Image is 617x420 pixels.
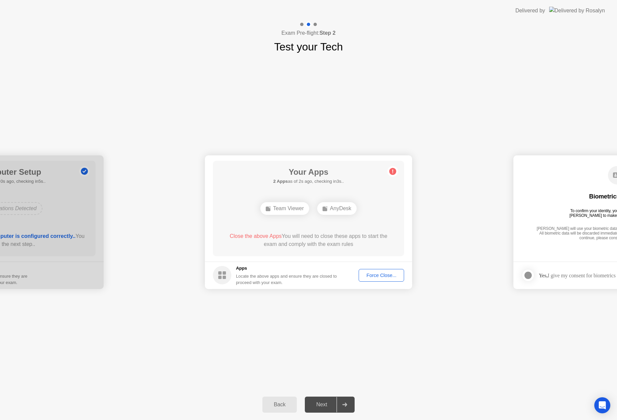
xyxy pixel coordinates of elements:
[273,179,288,184] b: 2 Apps
[273,178,344,185] h5: as of 2s ago, checking in3s..
[361,273,402,278] div: Force Close...
[320,30,336,36] b: Step 2
[262,397,297,413] button: Back
[274,39,343,55] h1: Test your Tech
[515,7,545,15] div: Delivered by
[223,232,395,248] div: You will need to close these apps to start the exam and comply with the exam rules
[281,29,336,37] h4: Exam Pre-flight:
[273,166,344,178] h1: Your Apps
[549,7,605,14] img: Delivered by Rosalyn
[236,273,337,286] div: Locate the above apps and ensure they are closed to proceed with your exam.
[594,397,610,413] div: Open Intercom Messenger
[317,202,357,215] div: AnyDesk
[307,402,337,408] div: Next
[236,265,337,272] h5: Apps
[230,233,282,239] span: Close the above Apps
[305,397,355,413] button: Next
[539,273,547,278] strong: Yes,
[359,269,404,282] button: Force Close...
[264,402,295,408] div: Back
[260,202,309,215] div: Team Viewer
